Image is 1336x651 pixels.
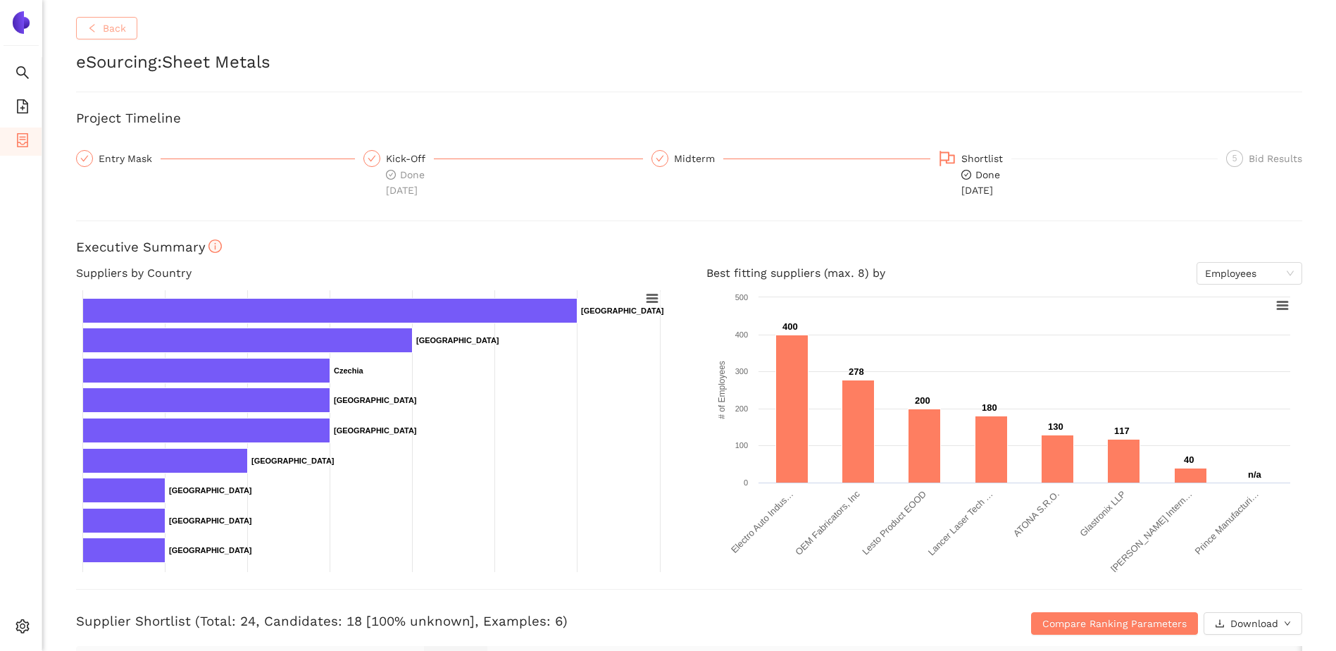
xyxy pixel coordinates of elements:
[208,240,222,253] span: info-circle
[76,262,673,285] h4: Suppliers by Country
[1078,489,1128,539] text: Glastronix LLP
[76,109,1302,128] h3: Project Timeline
[925,489,994,558] text: Lancer Laser Tech …
[1248,469,1262,480] text: n/a
[80,154,89,163] span: check
[1192,489,1260,557] text: Prince Manufacturi…
[1114,426,1130,436] text: 117
[1109,489,1194,574] text: [PERSON_NAME] Intern…
[1204,612,1302,635] button: downloadDownloaddown
[334,426,417,435] text: [GEOGRAPHIC_DATA]
[1232,154,1237,163] span: 5
[76,238,1302,256] h3: Executive Summary
[717,361,727,419] text: # of Employees
[386,169,425,196] span: Done [DATE]
[1284,620,1291,628] span: down
[1215,619,1225,630] span: download
[334,396,417,404] text: [GEOGRAPHIC_DATA]
[76,17,137,39] button: leftBack
[1011,489,1061,539] text: ATONA S.R.O.
[793,488,862,557] text: OEM Fabricators, Inc
[416,336,499,345] text: [GEOGRAPHIC_DATA]
[103,20,126,36] span: Back
[849,366,864,377] text: 278
[15,94,30,123] span: file-add
[961,170,971,180] span: check-circle
[99,150,161,167] div: Entry Mask
[15,61,30,89] span: search
[334,366,363,375] text: Czechia
[386,150,434,167] div: Kick-Off
[76,150,355,167] div: Entry Mask
[735,441,747,449] text: 100
[743,478,747,487] text: 0
[939,150,956,167] span: flag
[76,612,894,631] h3: Supplier Shortlist (Total: 24, Candidates: 18 [100% unknown], Examples: 6)
[581,306,664,315] text: [GEOGRAPHIC_DATA]
[860,489,928,557] text: Lesto Product EOOD
[1184,454,1194,465] text: 40
[915,395,930,406] text: 200
[735,367,747,376] text: 300
[1205,263,1294,284] span: Employees
[251,457,335,465] text: [GEOGRAPHIC_DATA]
[961,150,1011,167] div: Shortlist
[386,170,396,180] span: check-circle
[961,169,1000,196] span: Done [DATE]
[169,486,252,495] text: [GEOGRAPHIC_DATA]
[782,321,798,332] text: 400
[1249,153,1302,164] span: Bid Results
[735,330,747,339] text: 400
[76,51,1302,75] h2: eSourcing : Sheet Metals
[87,23,97,35] span: left
[735,293,747,302] text: 500
[674,150,723,167] div: Midterm
[1042,616,1187,631] span: Compare Ranking Parameters
[368,154,376,163] span: check
[656,154,664,163] span: check
[1031,612,1198,635] button: Compare Ranking Parameters
[735,404,747,413] text: 200
[939,150,1218,198] div: Shortlistcheck-circleDone[DATE]
[1230,616,1278,631] span: Download
[982,402,997,413] text: 180
[1048,421,1063,432] text: 130
[169,516,252,525] text: [GEOGRAPHIC_DATA]
[10,11,32,34] img: Logo
[728,489,794,555] text: Electro Auto Indus…
[706,262,1303,285] h4: Best fitting suppliers (max. 8) by
[15,128,30,156] span: container
[15,614,30,643] span: setting
[169,546,252,554] text: [GEOGRAPHIC_DATA]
